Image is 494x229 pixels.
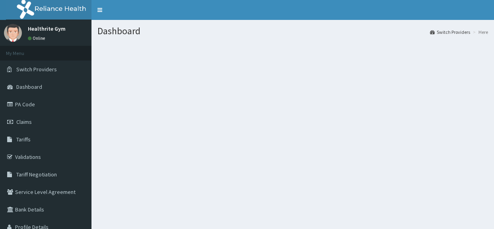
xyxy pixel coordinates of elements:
[430,29,470,35] a: Switch Providers
[16,171,57,178] span: Tariff Negotiation
[16,136,31,143] span: Tariffs
[16,66,57,73] span: Switch Providers
[28,35,47,41] a: Online
[4,24,22,42] img: User Image
[28,26,66,31] p: Healthrite Gym
[97,26,488,36] h1: Dashboard
[471,29,488,35] li: Here
[16,83,42,90] span: Dashboard
[16,118,32,125] span: Claims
